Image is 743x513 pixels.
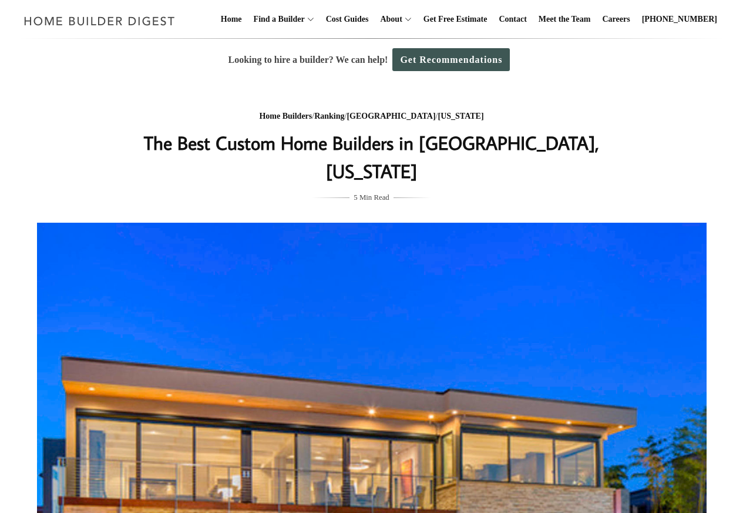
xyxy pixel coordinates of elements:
span: 5 Min Read [354,191,389,204]
a: [US_STATE] [438,112,483,120]
a: [GEOGRAPHIC_DATA] [347,112,435,120]
a: Home [216,1,247,38]
div: / / / [137,109,606,124]
a: Ranking [314,112,344,120]
a: Careers [598,1,635,38]
a: Cost Guides [321,1,374,38]
a: Home Builders [259,112,312,120]
a: Get Recommendations [392,48,510,71]
a: About [375,1,402,38]
img: Home Builder Digest [19,9,180,32]
h1: The Best Custom Home Builders in [GEOGRAPHIC_DATA], [US_STATE] [137,129,606,185]
a: Find a Builder [249,1,305,38]
a: Contact [494,1,531,38]
a: [PHONE_NUMBER] [637,1,722,38]
a: Get Free Estimate [419,1,492,38]
a: Meet the Team [534,1,596,38]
